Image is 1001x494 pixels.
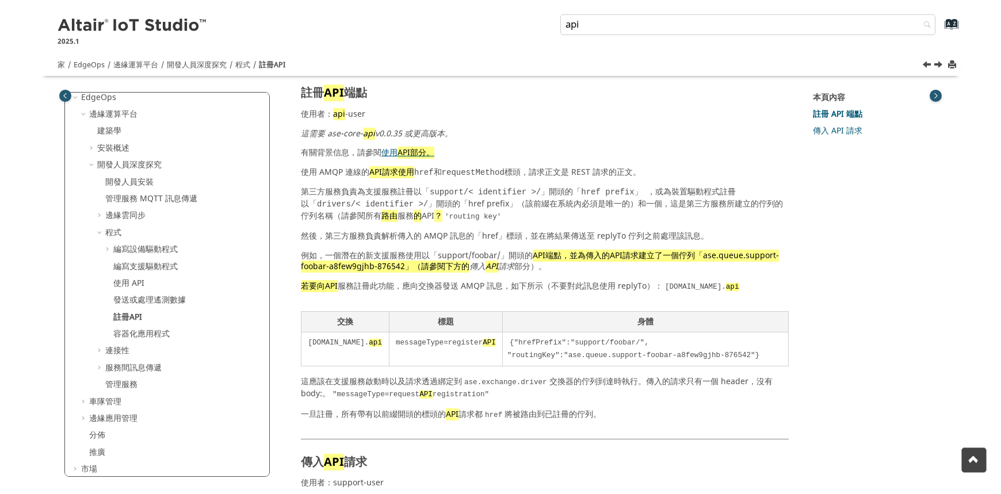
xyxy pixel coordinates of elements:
font: 傳入 [301,454,324,470]
font: 交換 [337,316,353,328]
font: 容器化應用程式 [113,328,170,340]
font: 和 [434,166,442,178]
a: 連接性 [105,344,129,357]
font: 例如，一個潛在的新支援服務使用 [301,250,422,262]
a: 下一主題： 容器化應用程式 [935,59,944,73]
font: 「support/< identifier >/」 [422,187,549,197]
code: ase.exchange.driver [462,377,549,388]
font: 標題 [438,316,454,328]
font: 使用者：support-user [301,477,384,489]
font: 註冊 [301,85,324,101]
button: 搜尋 [908,14,941,37]
font: API​​部分。 [398,147,434,159]
font: 如下所示（不要對此訊息使用 replyTo）： [511,280,663,292]
a: 註冊 API 端點 [813,108,862,120]
font: API [324,454,344,470]
font: 支援服務註冊以 [365,186,422,198]
font: API [324,85,344,101]
a: 使用 API [113,277,144,289]
font: 以「support/foobar/」開頭的 [422,250,533,262]
font: 「drivers/< identifier >/」 [309,200,436,209]
font: 這是第三方服務所建立的佇列的佇列名稱（請參閱所有 [301,198,783,222]
code: 'routing key' [442,212,503,222]
span: 擴張 車隊管理 [80,396,89,408]
a: 傳入 API 請求 [813,125,862,137]
a: 開發人員深度探究 [97,159,162,171]
font: ， [662,198,670,210]
font: API端點，並為傳入的 [533,250,610,262]
font: 請參閱 [357,147,381,159]
input: 搜尋查詢 [560,14,936,35]
font: 開發人員深度探究 [167,60,227,70]
font: 發送或處理遙測數據 [113,294,186,306]
font: 第三方服務負責為 [301,186,365,198]
a: 邊緣運算平台 [113,60,158,70]
span: 擴張 服務間訊息傳遞 [96,362,105,374]
a: EdgeOps [74,60,105,70]
font: 的 [414,210,422,222]
font: 請求 [344,454,367,470]
span: 擴張 編寫設備驅動程式 [104,244,113,255]
a: 編寫設備驅動程式 [113,243,178,255]
font: 交換器的佇列到達時執行。傳入的請求只有一個 header，沒有 body: [301,376,773,400]
font: 分佈 [89,429,105,441]
a: 上一主題： 發送或處理遙測數據 [923,59,933,73]
span: 擴張 安裝概述 [88,143,97,154]
code: [DOMAIN_NAME]. [663,282,742,292]
font: 傳入 [469,261,486,273]
code: {"hrefPrefix":"support/foobar/", "routingKey":"ase.queue.support-foobar-a8few9gjhb-876542"} [507,338,762,361]
button: 列印此頁 [949,58,958,73]
span: 擴張 市場 [72,464,81,475]
span: 擴張 邊緣雲同步 [96,210,105,221]
font: 應向交換器發送 AMQP 訊息， [402,280,511,292]
a: 邊緣運算平台 [89,108,137,120]
font: 開發人員安裝 [105,176,154,188]
font: 服務註冊此功能， [338,280,402,292]
font: 本頁內容 [813,91,845,104]
a: 編寫支援驅動程式 [113,261,178,273]
font: API [446,408,459,420]
span: 坍塌 邊緣運算平台 [80,109,89,120]
font: api [363,128,375,140]
font: 開頭的「href prefix」（該前綴在系統內必須是唯一的）和一個 [436,198,662,210]
a: 家 [58,60,65,70]
font: 然後，第三方服務負責解析傳入的 AMQP 訊息的「href」標頭，並在將結果傳送至 replyTo 佇列之前處理該訊息。 [301,230,709,242]
code: [DOMAIN_NAME]. [306,338,385,348]
font: 2025.1 [58,36,79,47]
a: 註冊API [113,311,142,323]
font: 市場 [81,463,97,475]
font: 。 [538,261,547,273]
font: API請求建立了一個佇列「ase.queue.support-foobar-a8few9gjhb-876542」（請參閱下方的 [301,250,779,273]
a: 邊緣雲同步 [105,209,146,221]
font: API [422,210,434,222]
code: messageType=register [393,338,498,348]
a: 註冊API [259,60,285,70]
font: 服務 [398,210,414,222]
span: API [419,390,433,399]
a: 服務間訊息傳遞 [105,362,162,374]
font: 一旦註冊，所有帶有以前綴開頭的標頭的 [301,408,446,420]
span: 坍塌 EdgeOps [72,92,81,104]
img: Altair 物聯網工作室 [58,17,208,35]
a: 車隊管理 [89,396,121,408]
a: 建築學 [97,125,121,137]
span: api [369,339,382,347]
font: 「href prefix」 ，或為裝置驅動程式註冊以 [301,187,736,209]
font: -user [345,108,365,120]
font: 路由 [381,210,398,222]
a: 安裝概述 [97,142,129,154]
font: v0.0.35 或更高版本。 [375,128,453,140]
span: API [483,339,496,347]
a: 程式 [235,60,250,70]
span: 坍塌 程式 [96,227,105,239]
a: 推廣 [89,446,105,458]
